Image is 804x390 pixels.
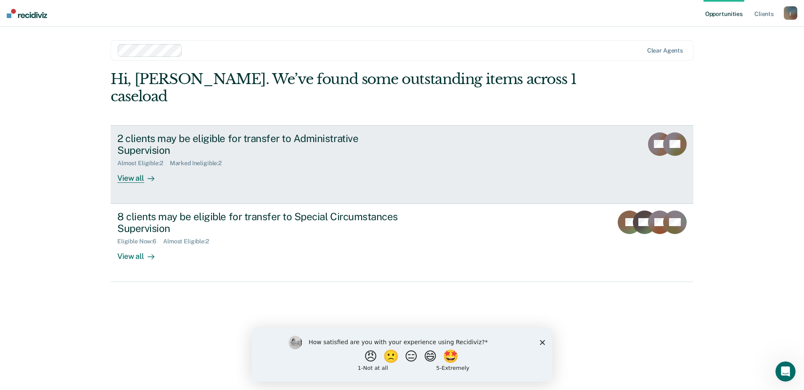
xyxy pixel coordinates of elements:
[251,327,553,382] iframe: Survey by Kim from Recidiviz
[117,132,413,157] div: 2 clients may be eligible for transfer to Administrative Supervision
[117,167,164,183] div: View all
[117,238,163,245] div: Eligible Now : 6
[647,47,683,54] div: Clear agents
[117,245,164,261] div: View all
[775,361,796,382] iframe: Intercom live chat
[170,160,228,167] div: Marked Ineligible : 2
[784,6,797,20] button: j
[7,9,47,18] img: Recidiviz
[117,211,413,235] div: 8 clients may be eligible for transfer to Special Circumstances Supervision
[117,160,170,167] div: Almost Eligible : 2
[111,204,693,282] a: 8 clients may be eligible for transfer to Special Circumstances SupervisionEligible Now:6Almost E...
[111,125,693,204] a: 2 clients may be eligible for transfer to Administrative SupervisionAlmost Eligible:2Marked Ineli...
[111,71,577,105] div: Hi, [PERSON_NAME]. We’ve found some outstanding items across 1 caseload
[163,238,216,245] div: Almost Eligible : 2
